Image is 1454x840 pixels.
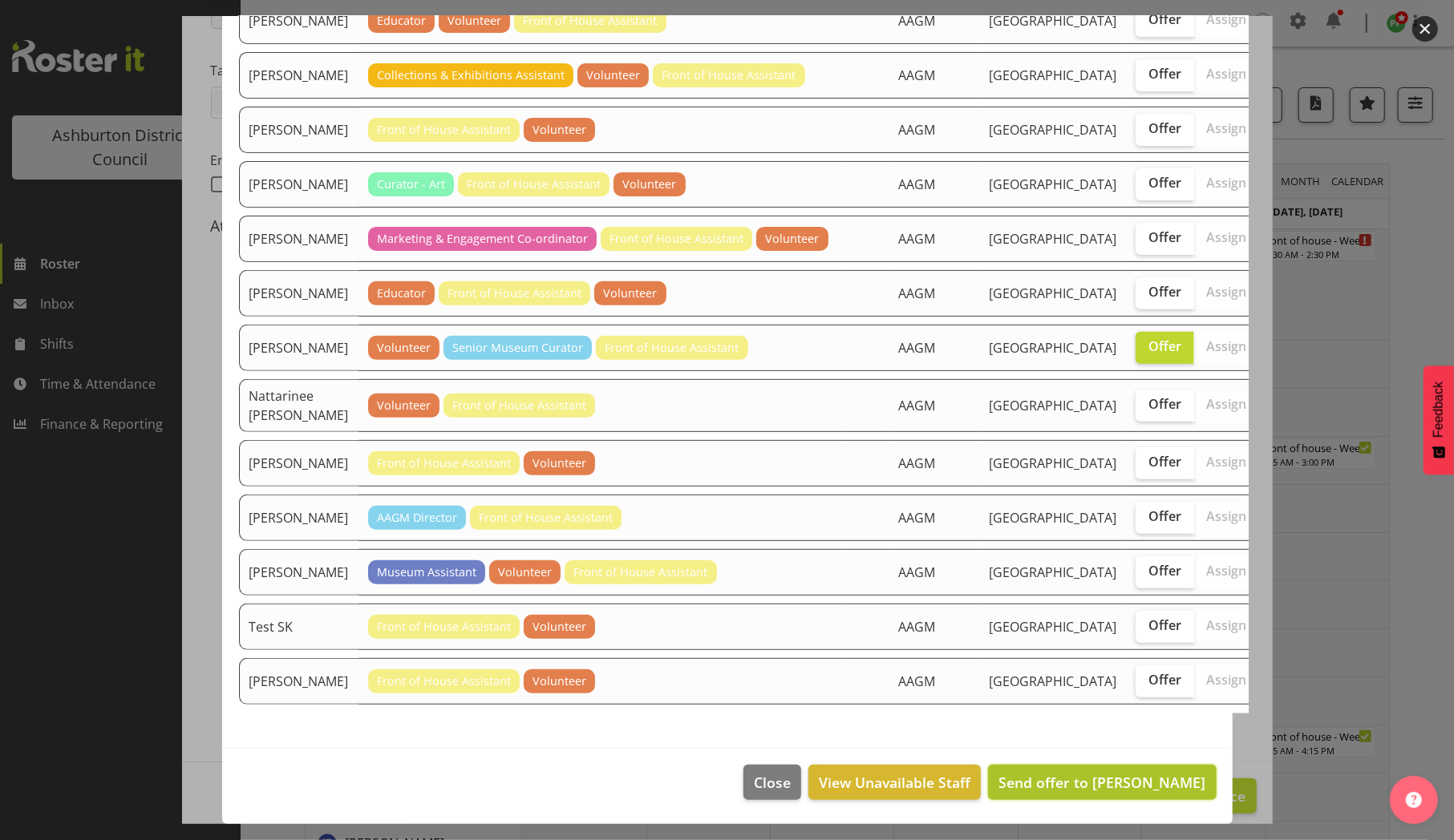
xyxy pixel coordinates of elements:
span: Offer [1148,66,1181,82]
span: AAGM [898,285,935,302]
span: Front of House Assistant [610,230,743,248]
span: Front of House Assistant [377,618,511,636]
td: [PERSON_NAME] [239,495,358,541]
span: Offer [1148,338,1181,354]
span: Assign [1206,229,1246,245]
span: AAGM [898,230,935,248]
td: [PERSON_NAME] [239,549,358,596]
span: Front of House Assistant [377,454,511,472]
span: Front of House Assistant [479,509,613,527]
span: AAGM [898,672,935,690]
span: Assign [1206,508,1246,524]
td: [PERSON_NAME] [239,325,358,371]
span: AAGM [898,509,935,527]
span: Volunteer [533,618,586,636]
span: Front of House Assistant [448,285,581,302]
span: [GEOGRAPHIC_DATA] [989,397,1116,414]
span: [GEOGRAPHIC_DATA] [989,67,1116,84]
span: Front of House Assistant [573,563,707,581]
span: Marketing & Engagement Co-ordinator [377,230,588,248]
span: AAGM [898,12,935,30]
button: Send offer to [PERSON_NAME] [988,765,1216,800]
span: Offer [1148,229,1181,245]
span: Volunteer [622,176,676,193]
span: View Unavailable Staff [819,772,970,793]
span: [GEOGRAPHIC_DATA] [989,12,1116,30]
span: Volunteer [448,12,501,30]
span: Offer [1148,396,1181,412]
span: [GEOGRAPHIC_DATA] [989,454,1116,472]
span: Front of House Assistant [605,339,739,357]
span: Volunteer [377,397,431,414]
td: [PERSON_NAME] [239,658,358,705]
span: Volunteer [586,67,640,84]
span: Front of House Assistant [377,121,511,139]
button: Close [743,765,801,800]
span: Close [754,772,791,793]
span: Front of House Assistant [377,672,511,690]
span: AAGM [898,339,935,357]
span: Assign [1206,672,1246,688]
span: Offer [1148,11,1181,27]
span: Volunteer [533,672,586,690]
span: Volunteer [498,563,552,581]
span: Offer [1148,284,1181,300]
span: AAGM [898,397,935,414]
span: Assign [1206,66,1246,82]
span: Museum Assistant [377,563,476,581]
td: Nattarinee [PERSON_NAME] [239,379,358,432]
span: Senior Museum Curator [452,339,583,357]
span: Offer [1148,175,1181,191]
span: [GEOGRAPHIC_DATA] [989,230,1116,248]
span: Assign [1206,338,1246,354]
span: Offer [1148,120,1181,136]
td: [PERSON_NAME] [239,161,358,208]
span: Assign [1206,284,1246,300]
span: Front of House Assistant [662,67,796,84]
span: AAGM [898,67,935,84]
td: [PERSON_NAME] [239,107,358,153]
button: View Unavailable Staff [808,765,981,800]
span: Assign [1206,11,1246,27]
span: AAGM [898,176,935,193]
span: Assign [1206,617,1246,633]
span: Offer [1148,563,1181,579]
span: AAGM [898,618,935,636]
span: Collections & Exhibitions Assistant [377,67,565,84]
td: [PERSON_NAME] [239,216,358,262]
span: Offer [1148,454,1181,470]
span: Volunteer [533,454,586,472]
span: [GEOGRAPHIC_DATA] [989,509,1116,527]
span: Educator [377,12,426,30]
span: Assign [1206,454,1246,470]
span: AAGM [898,563,935,581]
span: Front of House Assistant [452,397,586,414]
span: Assign [1206,175,1246,191]
span: [GEOGRAPHIC_DATA] [989,285,1116,302]
td: [PERSON_NAME] [239,270,358,317]
span: AAGM [898,121,935,139]
span: Assign [1206,120,1246,136]
span: [GEOGRAPHIC_DATA] [989,672,1116,690]
td: Test SK [239,604,358,650]
span: Send offer to [PERSON_NAME] [998,773,1205,792]
span: AAGM Director [377,509,457,527]
span: Volunteer [765,230,819,248]
img: help-xxl-2.png [1406,792,1422,808]
span: Offer [1148,672,1181,688]
span: [GEOGRAPHIC_DATA] [989,339,1116,357]
span: Educator [377,285,426,302]
span: [GEOGRAPHIC_DATA] [989,176,1116,193]
span: Offer [1148,617,1181,633]
td: [PERSON_NAME] [239,440,358,487]
span: Volunteer [603,285,657,302]
span: Offer [1148,508,1181,524]
span: Assign [1206,396,1246,412]
span: [GEOGRAPHIC_DATA] [989,121,1116,139]
button: Feedback - Show survey [1424,365,1454,475]
span: Assign [1206,563,1246,579]
span: [GEOGRAPHIC_DATA] [989,563,1116,581]
span: Front of House Assistant [523,12,657,30]
td: [PERSON_NAME] [239,52,358,99]
span: Volunteer [533,121,586,139]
